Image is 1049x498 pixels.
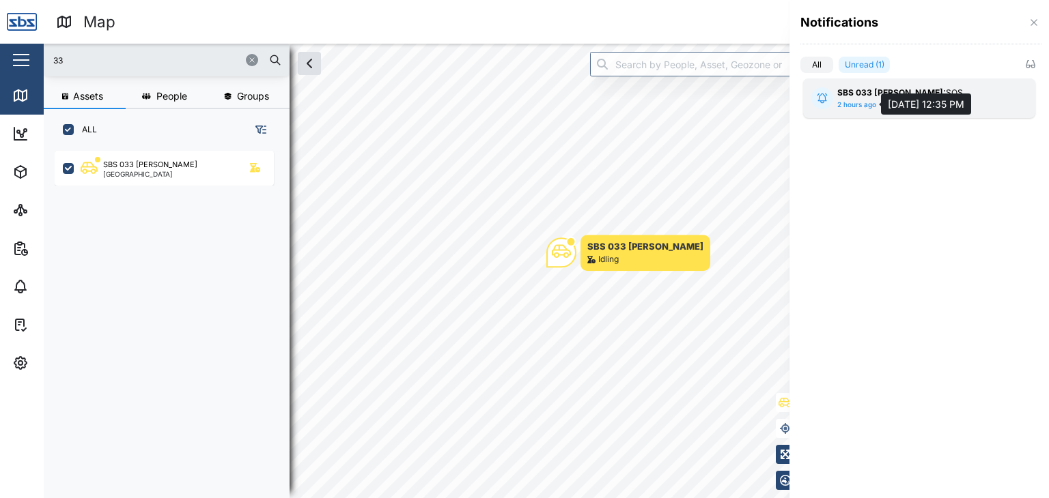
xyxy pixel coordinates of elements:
[800,57,833,73] label: All
[839,57,890,73] label: Unread (1)
[837,87,1001,100] div: SOS
[837,87,946,98] strong: SBS 033 [PERSON_NAME]:
[800,14,878,31] h4: Notifications
[837,100,876,111] div: 2 hours ago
